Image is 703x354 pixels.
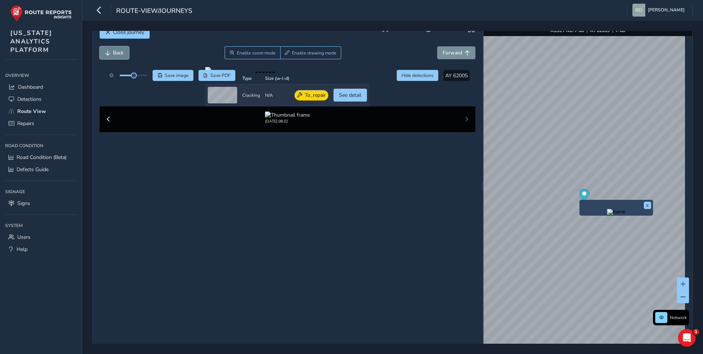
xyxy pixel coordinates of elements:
[437,46,475,59] button: Forward
[199,70,236,81] button: PDF
[165,72,189,78] span: Save image
[10,29,52,54] span: [US_STATE] ANALYTICS PLATFORM
[632,4,687,17] button: [PERSON_NAME]
[333,89,367,102] button: See detail
[10,5,72,22] img: rr logo
[280,46,342,59] button: Draw
[263,84,292,106] td: N/A
[693,329,699,335] span: 1
[670,315,687,321] span: Network
[632,4,645,17] img: diamond-layout
[402,72,433,78] span: Hide detections
[17,200,30,207] span: Signs
[5,186,77,197] div: Signage
[339,92,361,99] span: See detail
[17,234,31,241] span: Users
[581,209,651,214] button: Preview frame
[5,81,77,93] a: Dashboard
[5,163,77,176] a: Defects Guide
[265,118,310,124] div: [DATE] 08:32
[17,154,67,161] span: Road Condition (Beta)
[292,50,336,56] span: Enable drawing mode
[113,29,144,36] span: Close journey
[397,70,439,81] button: Hide detections
[5,243,77,255] a: Help
[5,231,77,243] a: Users
[17,108,46,115] span: Route View
[225,46,280,59] button: Zoom
[607,209,625,215] img: frame
[579,189,589,204] div: Map marker
[644,202,651,209] button: x
[5,151,77,163] a: Road Condition (Beta)
[100,26,150,39] button: Close journey
[17,246,28,253] span: Help
[240,84,263,106] td: Cracking
[5,105,77,117] a: Route View
[17,120,34,127] span: Repairs
[305,91,326,99] span: To_repair
[5,140,77,151] div: Road Condition
[443,49,462,56] span: Forward
[5,70,77,81] div: Overview
[648,4,685,17] span: [PERSON_NAME]
[5,93,77,105] a: Detections
[265,111,310,118] img: Thumbnail frame
[5,197,77,209] a: Signs
[210,72,231,78] span: Save PDF
[237,50,276,56] span: Enable zoom mode
[17,96,42,103] span: Detections
[5,117,77,130] a: Repairs
[445,72,468,79] span: AY 62005
[18,84,43,91] span: Dashboard
[113,49,124,56] span: Back
[5,220,77,231] div: System
[17,166,49,173] span: Defects Guide
[153,70,193,81] button: Save
[100,46,129,59] button: Back
[116,6,192,17] span: route-view/journeys
[678,329,696,347] iframe: Intercom live chat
